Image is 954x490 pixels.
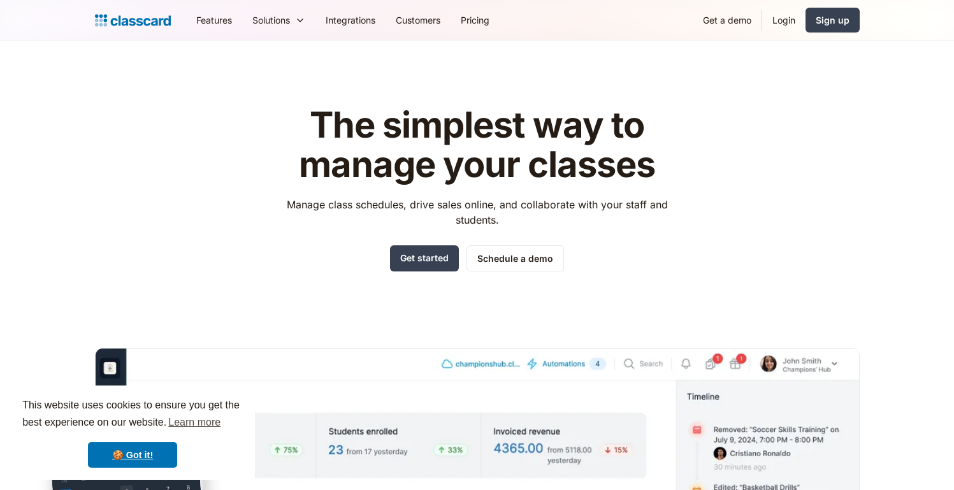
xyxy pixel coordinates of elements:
[242,6,315,34] div: Solutions
[466,245,564,271] a: Schedule a demo
[22,398,243,432] span: This website uses cookies to ensure you get the best experience on our website.
[186,6,242,34] a: Features
[166,413,222,432] a: learn more about cookies
[806,8,860,32] a: Sign up
[390,245,459,271] a: Get started
[816,13,849,27] div: Sign up
[252,13,290,27] div: Solutions
[315,6,386,34] a: Integrations
[275,106,679,184] h1: The simplest way to manage your classes
[693,6,762,34] a: Get a demo
[762,6,806,34] a: Login
[95,11,171,29] a: home
[10,386,255,480] div: cookieconsent
[88,442,177,468] a: dismiss cookie message
[386,6,451,34] a: Customers
[275,197,679,227] p: Manage class schedules, drive sales online, and collaborate with your staff and students.
[451,6,500,34] a: Pricing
